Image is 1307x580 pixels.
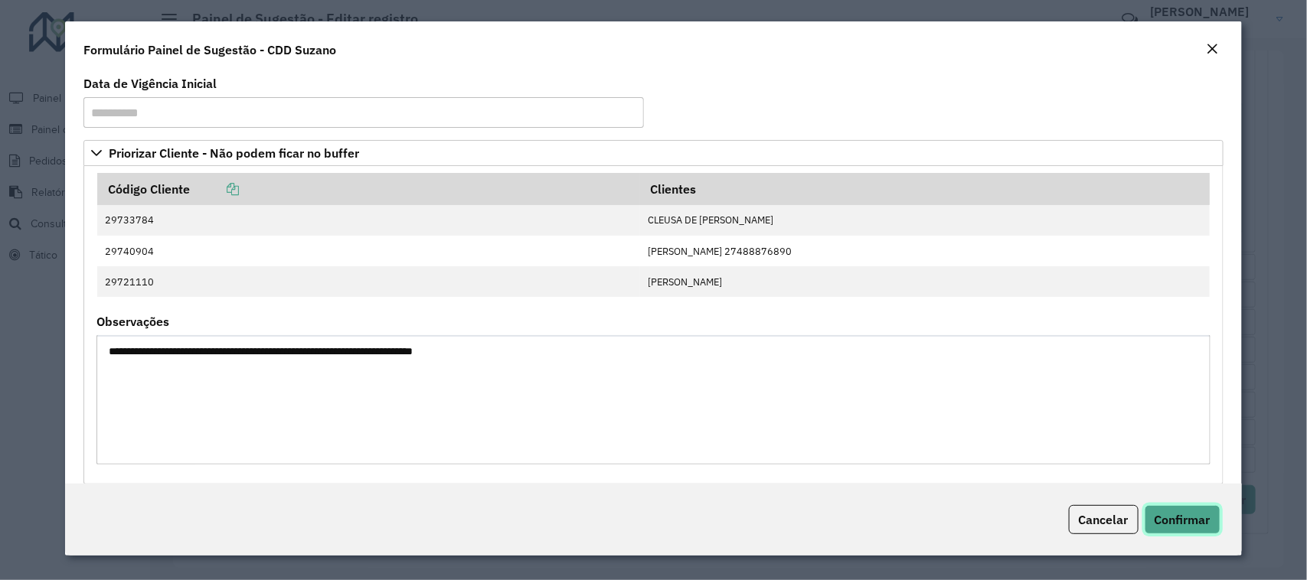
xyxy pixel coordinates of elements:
a: Copiar [190,181,239,197]
div: Priorizar Cliente - Não podem ficar no buffer [83,166,1223,484]
td: 29721110 [97,266,640,297]
button: Confirmar [1145,505,1220,534]
td: [PERSON_NAME] [640,266,1211,297]
span: Cancelar [1079,512,1129,527]
a: Priorizar Cliente - Não podem ficar no buffer [83,140,1223,166]
button: Cancelar [1069,505,1139,534]
em: Fechar [1207,43,1219,55]
td: 29733784 [97,205,640,236]
span: Confirmar [1155,512,1211,527]
td: CLEUSA DE [PERSON_NAME] [640,205,1211,236]
th: Clientes [640,173,1211,205]
th: Código Cliente [97,173,640,205]
button: Close [1202,40,1224,60]
label: Data de Vigência Inicial [83,74,217,93]
h4: Formulário Painel de Sugestão - CDD Suzano [83,41,336,59]
td: 29740904 [97,236,640,266]
label: Observações [96,312,169,331]
span: Priorizar Cliente - Não podem ficar no buffer [109,147,359,159]
td: [PERSON_NAME] 27488876890 [640,236,1211,266]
